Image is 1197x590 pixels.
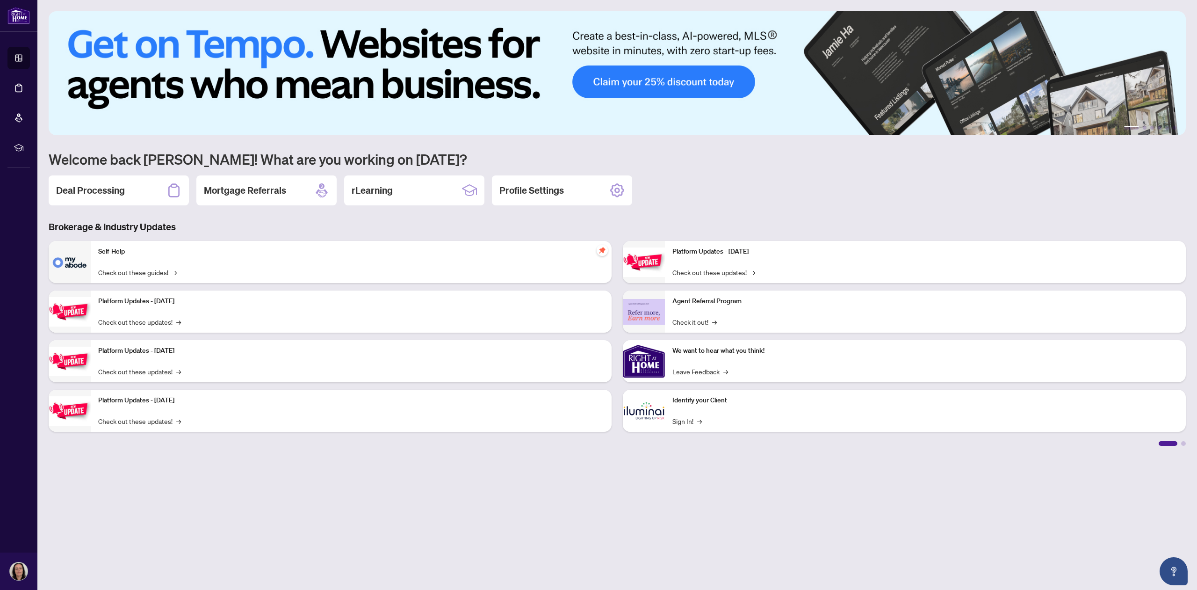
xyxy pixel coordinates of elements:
[7,7,30,24] img: logo
[672,317,717,327] a: Check it out!→
[98,267,177,277] a: Check out these guides!→
[672,366,728,377] a: Leave Feedback→
[1143,126,1147,130] button: 2
[204,184,286,197] h2: Mortgage Referrals
[499,184,564,197] h2: Profile Settings
[49,297,91,327] img: Platform Updates - September 16, 2025
[623,390,665,432] img: Identify your Client
[672,395,1178,406] p: Identify your Client
[10,562,28,580] img: Profile Icon
[98,247,604,257] p: Self-Help
[98,346,604,356] p: Platform Updates - [DATE]
[49,396,91,426] img: Platform Updates - July 8, 2025
[1150,126,1154,130] button: 3
[712,317,717,327] span: →
[672,296,1178,306] p: Agent Referral Program
[1160,557,1188,585] button: Open asap
[352,184,393,197] h2: rLearning
[49,11,1186,135] img: Slide 0
[1124,126,1139,130] button: 1
[56,184,125,197] h2: Deal Processing
[672,416,702,426] a: Sign In!→
[1173,126,1176,130] button: 6
[623,299,665,325] img: Agent Referral Program
[49,150,1186,168] h1: Welcome back [PERSON_NAME]! What are you working on [DATE]?
[49,220,1186,233] h3: Brokerage & Industry Updates
[98,416,181,426] a: Check out these updates!→
[98,395,604,406] p: Platform Updates - [DATE]
[672,247,1178,257] p: Platform Updates - [DATE]
[623,248,665,277] img: Platform Updates - June 23, 2025
[672,346,1178,356] p: We want to hear what you think!
[98,296,604,306] p: Platform Updates - [DATE]
[49,347,91,376] img: Platform Updates - July 21, 2025
[1158,126,1161,130] button: 4
[750,267,755,277] span: →
[623,340,665,382] img: We want to hear what you think!
[672,267,755,277] a: Check out these updates!→
[723,366,728,377] span: →
[697,416,702,426] span: →
[49,241,91,283] img: Self-Help
[176,416,181,426] span: →
[176,317,181,327] span: →
[98,366,181,377] a: Check out these updates!→
[172,267,177,277] span: →
[1165,126,1169,130] button: 5
[176,366,181,377] span: →
[98,317,181,327] a: Check out these updates!→
[597,245,608,256] span: pushpin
